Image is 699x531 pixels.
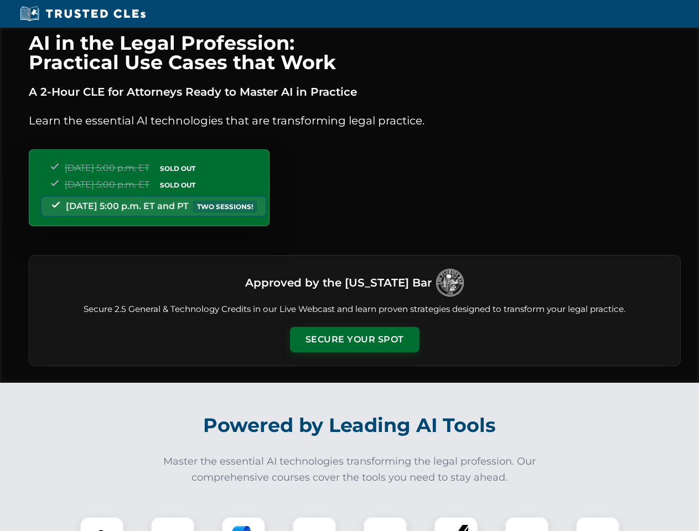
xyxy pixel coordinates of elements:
p: A 2-Hour CLE for Attorneys Ready to Master AI in Practice [29,83,681,101]
p: Master the essential AI technologies transforming the legal profession. Our comprehensive courses... [156,454,543,486]
h3: Approved by the [US_STATE] Bar [245,273,432,293]
p: Secure 2.5 General & Technology Credits in our Live Webcast and learn proven strategies designed ... [43,303,667,316]
span: [DATE] 5:00 p.m. ET [65,163,149,173]
span: [DATE] 5:00 p.m. ET [65,179,149,190]
h2: Powered by Leading AI Tools [43,406,656,445]
button: Secure Your Spot [290,327,420,352]
p: Learn the essential AI technologies that are transforming legal practice. [29,112,681,129]
span: SOLD OUT [156,179,199,191]
img: Trusted CLEs [17,6,149,22]
span: SOLD OUT [156,163,199,174]
h1: AI in the Legal Profession: Practical Use Cases that Work [29,33,681,72]
img: Logo [436,269,464,296]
